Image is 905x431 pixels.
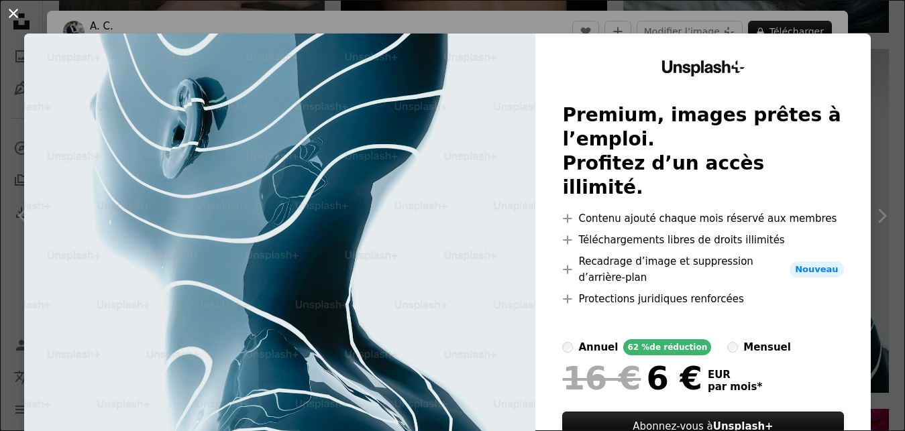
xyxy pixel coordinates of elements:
li: Contenu ajouté chaque mois réservé aux membres [562,210,843,227]
h2: Premium, images prêtes à l’emploi. Profitez d’un accès illimité. [562,103,843,200]
span: par mois * [708,381,762,393]
div: mensuel [743,339,791,355]
li: Recadrage d’image et suppression d’arrière-plan [562,253,843,286]
li: Protections juridiques renforcées [562,291,843,307]
div: annuel [578,339,618,355]
div: 6 € [562,361,702,395]
input: mensuel [727,342,738,353]
div: 62 % de réduction [623,339,711,355]
li: Téléchargements libres de droits illimités [562,232,843,248]
span: EUR [708,369,762,381]
span: Nouveau [790,261,843,278]
input: annuel62 %de réduction [562,342,573,353]
span: 16 € [562,361,641,395]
